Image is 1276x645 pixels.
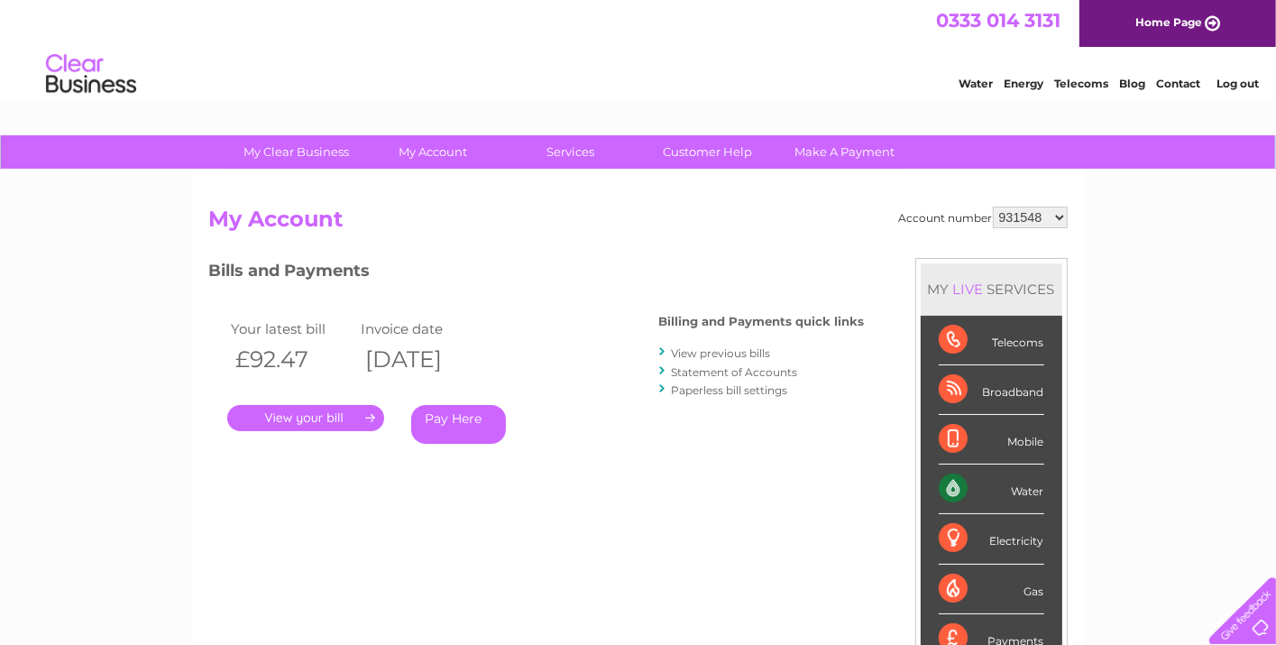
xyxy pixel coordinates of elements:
td: Invoice date [356,317,486,341]
img: logo.png [45,47,137,102]
div: MY SERVICES [921,263,1062,315]
div: Account number [899,207,1068,228]
div: Gas [939,565,1044,614]
a: View previous bills [672,346,771,360]
div: Telecoms [939,316,1044,365]
th: £92.47 [227,341,357,378]
a: Statement of Accounts [672,365,798,379]
div: Broadband [939,365,1044,415]
a: Blog [1119,77,1145,90]
a: Make A Payment [770,135,919,169]
div: Clear Business is a trading name of Verastar Limited (registered in [GEOGRAPHIC_DATA] No. 3667643... [213,10,1065,88]
h2: My Account [209,207,1068,241]
a: Log out [1216,77,1259,90]
div: Electricity [939,514,1044,564]
a: Customer Help [633,135,782,169]
h4: Billing and Payments quick links [659,315,865,328]
a: Pay Here [411,405,506,444]
a: . [227,405,384,431]
a: Energy [1004,77,1043,90]
a: My Account [359,135,508,169]
a: My Clear Business [222,135,371,169]
a: Paperless bill settings [672,383,788,397]
div: Water [939,465,1044,514]
a: 0333 014 3131 [936,9,1060,32]
a: Water [959,77,993,90]
h3: Bills and Payments [209,258,865,290]
a: Services [496,135,645,169]
td: Your latest bill [227,317,357,341]
th: [DATE] [356,341,486,378]
a: Telecoms [1054,77,1108,90]
div: LIVE [950,281,987,298]
div: Mobile [939,415,1044,465]
a: Contact [1156,77,1200,90]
